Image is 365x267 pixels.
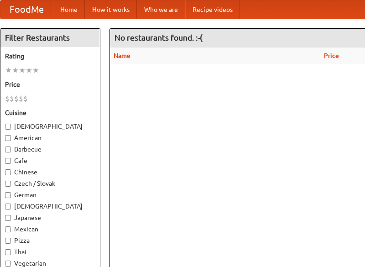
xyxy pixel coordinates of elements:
li: ★ [26,65,32,75]
li: $ [23,94,28,104]
input: [DEMOGRAPHIC_DATA] [5,204,11,209]
input: Barbecue [5,147,11,152]
li: ★ [5,65,12,75]
label: Barbecue [5,145,95,154]
input: [DEMOGRAPHIC_DATA] [5,124,11,130]
h4: Filter Restaurants [0,29,100,47]
label: Pizza [5,236,95,245]
label: [DEMOGRAPHIC_DATA] [5,122,95,131]
label: Mexican [5,225,95,234]
h5: Cuisine [5,108,95,117]
input: Japanese [5,215,11,221]
a: FoodMe [0,0,53,19]
h5: Price [5,80,95,89]
li: $ [5,94,10,104]
label: Japanese [5,213,95,222]
input: Cafe [5,158,11,164]
a: Price [324,52,339,59]
li: $ [19,94,23,104]
input: German [5,192,11,198]
label: [DEMOGRAPHIC_DATA] [5,202,95,211]
li: ★ [19,65,26,75]
label: Cafe [5,156,95,165]
input: Chinese [5,169,11,175]
h5: Rating [5,52,95,61]
label: German [5,190,95,199]
li: $ [14,94,19,104]
input: Czech / Slovak [5,181,11,187]
input: Vegetarian [5,261,11,267]
input: Thai [5,249,11,255]
a: Home [53,0,85,19]
label: Thai [5,247,95,257]
a: How it works [85,0,137,19]
ng-pluralize: No restaurants found. :-( [115,33,203,42]
input: Pizza [5,238,11,244]
label: Chinese [5,168,95,177]
a: Name [114,52,130,59]
a: Recipe videos [185,0,240,19]
a: Who we are [137,0,185,19]
input: Mexican [5,226,11,232]
li: $ [10,94,14,104]
label: American [5,133,95,142]
li: ★ [32,65,39,75]
input: American [5,135,11,141]
label: Czech / Slovak [5,179,95,188]
li: ★ [12,65,19,75]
